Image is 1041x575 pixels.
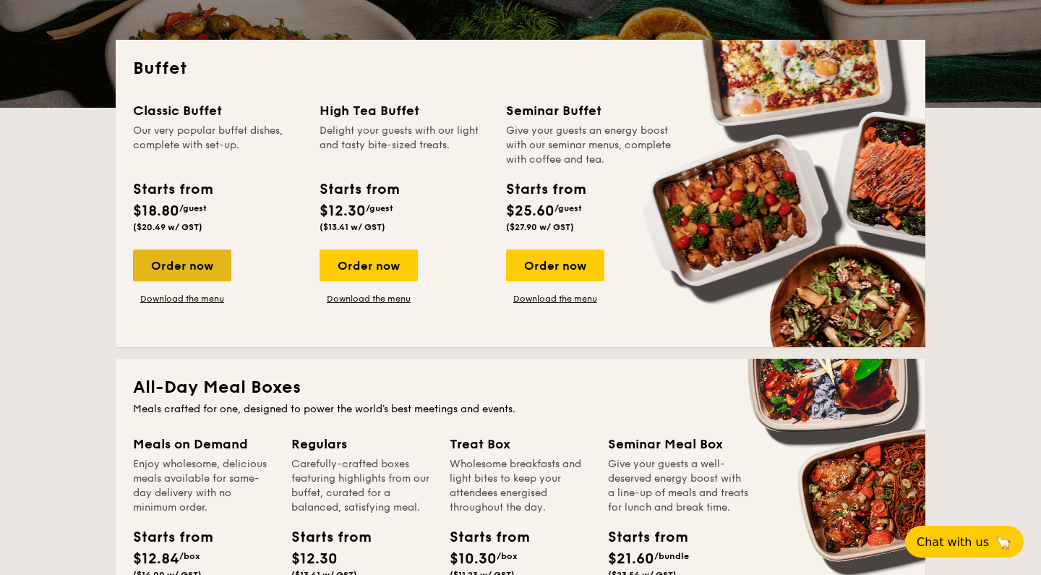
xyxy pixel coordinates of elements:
[291,457,432,515] div: Carefully-crafted boxes featuring highlights from our buffet, curated for a balanced, satisfying ...
[133,550,179,568] span: $12.84
[179,203,207,213] span: /guest
[133,250,231,281] div: Order now
[179,551,200,561] span: /box
[450,527,515,548] div: Starts from
[608,550,654,568] span: $21.60
[506,222,574,232] span: ($27.90 w/ GST)
[133,457,274,515] div: Enjoy wholesome, delicious meals available for same-day delivery with no minimum order.
[320,101,489,121] div: High Tea Buffet
[320,293,418,304] a: Download the menu
[133,527,198,548] div: Starts from
[506,203,554,220] span: $25.60
[133,376,908,399] h2: All-Day Meal Boxes
[506,293,604,304] a: Download the menu
[917,535,989,549] span: Chat with us
[291,434,432,454] div: Regulars
[320,124,489,167] div: Delight your guests with our light and tasty bite-sized treats.
[320,250,418,281] div: Order now
[506,124,675,167] div: Give your guests an energy boost with our seminar menus, complete with coffee and tea.
[320,222,385,232] span: ($13.41 w/ GST)
[554,203,582,213] span: /guest
[506,250,604,281] div: Order now
[995,534,1012,550] span: 🦙
[450,457,591,515] div: Wholesome breakfasts and light bites to keep your attendees energised throughout the day.
[905,526,1024,558] button: Chat with us🦙
[133,124,302,167] div: Our very popular buffet dishes, complete with set-up.
[320,203,366,220] span: $12.30
[608,457,749,515] div: Give your guests a well-deserved energy boost with a line-up of meals and treats for lunch and br...
[133,222,202,232] span: ($20.49 w/ GST)
[608,434,749,454] div: Seminar Meal Box
[133,57,908,80] h2: Buffet
[654,551,689,561] span: /bundle
[506,101,675,121] div: Seminar Buffet
[320,179,398,200] div: Starts from
[133,203,179,220] span: $18.80
[497,551,518,561] span: /box
[291,550,338,568] span: $12.30
[450,550,497,568] span: $10.30
[366,203,393,213] span: /guest
[291,527,356,548] div: Starts from
[133,402,908,417] div: Meals crafted for one, designed to power the world's best meetings and events.
[133,101,302,121] div: Classic Buffet
[133,434,274,454] div: Meals on Demand
[450,434,591,454] div: Treat Box
[506,179,585,200] div: Starts from
[133,179,212,200] div: Starts from
[133,293,231,304] a: Download the menu
[608,527,673,548] div: Starts from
